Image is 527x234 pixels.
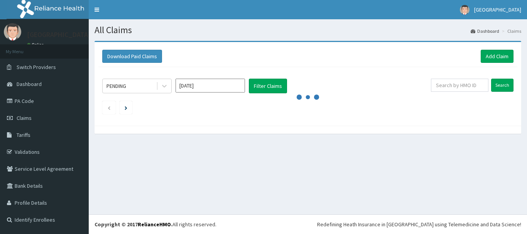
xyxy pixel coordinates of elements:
[431,79,488,92] input: Search by HMO ID
[460,5,470,15] img: User Image
[4,23,21,40] img: User Image
[89,214,527,234] footer: All rights reserved.
[95,25,521,35] h1: All Claims
[481,50,513,63] a: Add Claim
[500,28,521,34] li: Claims
[27,42,46,47] a: Online
[17,64,56,71] span: Switch Providers
[296,86,319,109] svg: audio-loading
[102,50,162,63] button: Download Paid Claims
[138,221,171,228] a: RelianceHMO
[17,81,42,88] span: Dashboard
[249,79,287,93] button: Filter Claims
[17,131,30,138] span: Tariffs
[317,221,521,228] div: Redefining Heath Insurance in [GEOGRAPHIC_DATA] using Telemedicine and Data Science!
[474,6,521,13] span: [GEOGRAPHIC_DATA]
[95,221,172,228] strong: Copyright © 2017 .
[491,79,513,92] input: Search
[27,31,91,38] p: [GEOGRAPHIC_DATA]
[176,79,245,93] input: Select Month and Year
[107,104,111,111] a: Previous page
[125,104,127,111] a: Next page
[471,28,499,34] a: Dashboard
[17,114,32,121] span: Claims
[106,82,126,90] div: PENDING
